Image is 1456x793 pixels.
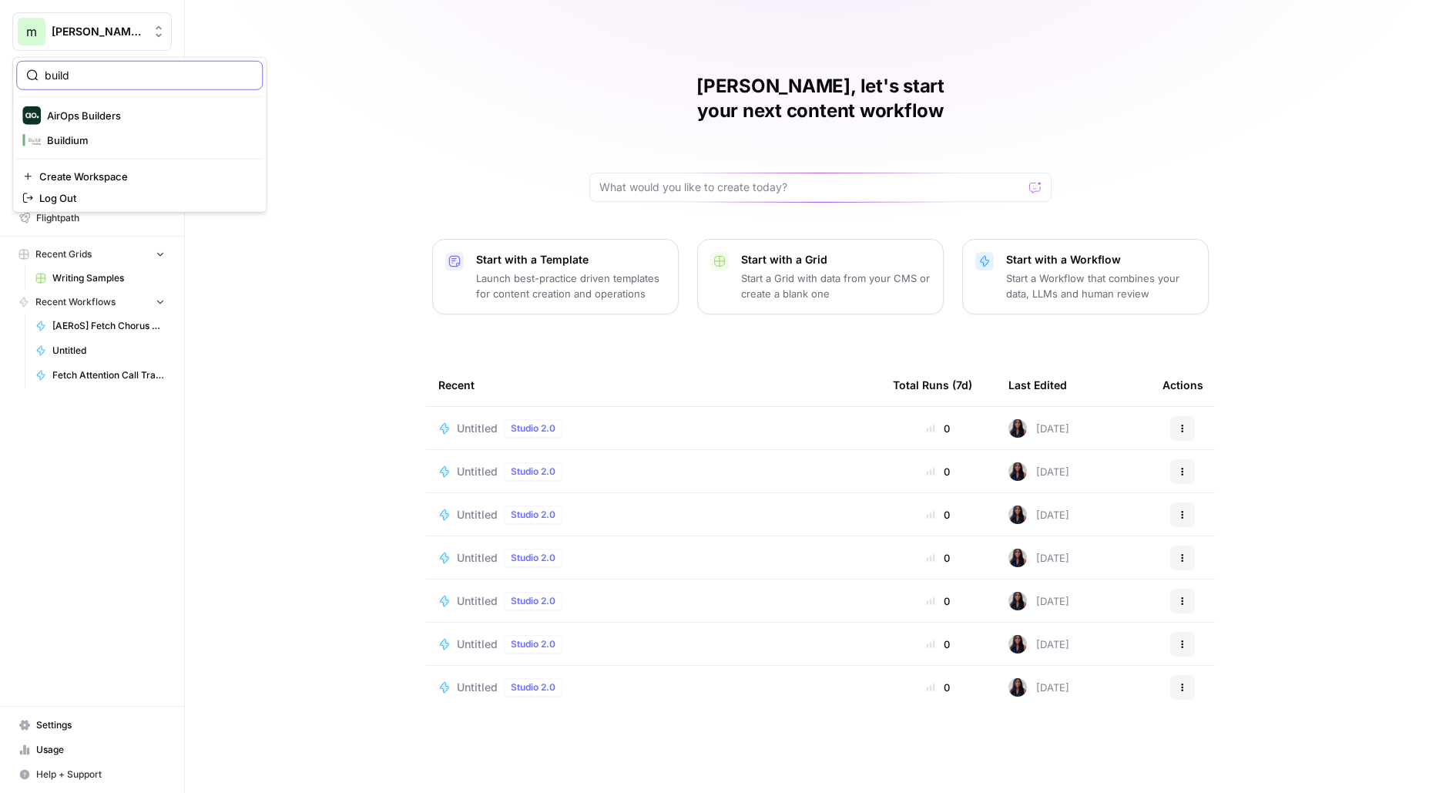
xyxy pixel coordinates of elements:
span: [AERoS] Fetch Chorus Transcripts [52,319,165,333]
span: Help + Support [36,768,165,781]
img: rox323kbkgutb4wcij4krxobkpon [1008,678,1027,697]
a: [AERoS] Fetch Chorus Transcripts [29,314,172,338]
p: Start a Workflow that combines your data, LLMs and human review [1006,270,1196,301]
h1: [PERSON_NAME], let's start your next content workflow [589,74,1052,123]
span: Untitled [457,507,498,523]
button: Help + Support [12,762,172,787]
img: rox323kbkgutb4wcij4krxobkpon [1008,635,1027,654]
span: Settings [36,718,165,732]
a: Create Workspace [16,166,263,187]
img: Buildium Logo [22,131,41,150]
a: Flightpath [12,206,172,230]
span: Usage [36,743,165,757]
span: Writing Samples [52,271,165,285]
a: Writing Samples [29,266,172,291]
p: Start a Grid with data from your CMS or create a blank one [741,270,931,301]
button: Workspace: melanie aircraft tests [12,12,172,51]
div: 0 [893,507,984,523]
div: Last Edited [1008,364,1067,406]
a: UntitledStudio 2.0 [438,635,868,654]
a: UntitledStudio 2.0 [438,419,868,438]
span: Flightpath [36,211,165,225]
input: Search Workspaces [45,68,253,83]
span: [PERSON_NAME] aircraft tests [52,24,145,39]
span: Studio 2.0 [511,551,555,565]
div: Actions [1162,364,1203,406]
span: Untitled [457,421,498,436]
span: Studio 2.0 [511,594,555,608]
button: Recent Workflows [12,291,172,314]
div: 0 [893,421,984,436]
div: [DATE] [1008,549,1069,567]
p: Launch best-practice driven templates for content creation and operations [476,270,666,301]
div: Recent [438,364,868,406]
div: [DATE] [1008,462,1069,481]
span: Untitled [52,344,165,358]
span: Untitled [457,464,498,479]
img: rox323kbkgutb4wcij4krxobkpon [1008,462,1027,481]
span: Studio 2.0 [511,508,555,522]
button: Recent Grids [12,243,172,266]
span: m [26,22,37,41]
button: Start with a WorkflowStart a Workflow that combines your data, LLMs and human review [962,239,1209,314]
div: 0 [893,593,984,609]
span: Fetch Attention Call Transcripts [52,368,165,382]
span: Untitled [457,637,498,652]
span: Untitled [457,550,498,566]
div: Total Runs (7d) [893,364,972,406]
span: Buildium [47,133,250,148]
div: [DATE] [1008,419,1069,438]
img: rox323kbkgutb4wcij4krxobkpon [1008,506,1027,524]
div: 0 [893,637,984,652]
input: What would you like to create today? [599,180,1023,195]
button: Start with a GridStart a Grid with data from your CMS or create a blank one [697,239,944,314]
p: Start with a Workflow [1006,252,1196,267]
a: UntitledStudio 2.0 [438,678,868,697]
img: rox323kbkgutb4wcij4krxobkpon [1008,419,1027,438]
p: Start with a Template [476,252,666,267]
a: UntitledStudio 2.0 [438,549,868,567]
span: Log Out [39,190,250,206]
span: Untitled [457,680,498,695]
div: Workspace: melanie aircraft tests [12,57,267,213]
a: UntitledStudio 2.0 [438,592,868,610]
img: AirOps Builders Logo [22,106,41,125]
a: Log Out [16,187,263,209]
a: Usage [12,738,172,762]
span: Recent Workflows [35,295,116,309]
span: AirOps Builders [47,108,250,123]
span: Studio 2.0 [511,680,555,694]
a: UntitledStudio 2.0 [438,506,868,524]
a: Fetch Attention Call Transcripts [29,363,172,388]
img: rox323kbkgutb4wcij4krxobkpon [1008,549,1027,567]
div: [DATE] [1008,592,1069,610]
span: Studio 2.0 [511,422,555,435]
a: Settings [12,713,172,738]
div: 0 [893,680,984,695]
div: [DATE] [1008,678,1069,697]
button: Start with a TemplateLaunch best-practice driven templates for content creation and operations [432,239,679,314]
span: Studio 2.0 [511,637,555,651]
div: [DATE] [1008,506,1069,524]
p: Start with a Grid [741,252,931,267]
div: 0 [893,464,984,479]
span: Recent Grids [35,247,92,261]
a: Untitled [29,338,172,363]
div: 0 [893,550,984,566]
div: [DATE] [1008,635,1069,654]
span: Untitled [457,593,498,609]
span: Create Workspace [39,169,250,184]
span: Studio 2.0 [511,465,555,479]
a: UntitledStudio 2.0 [438,462,868,481]
img: rox323kbkgutb4wcij4krxobkpon [1008,592,1027,610]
